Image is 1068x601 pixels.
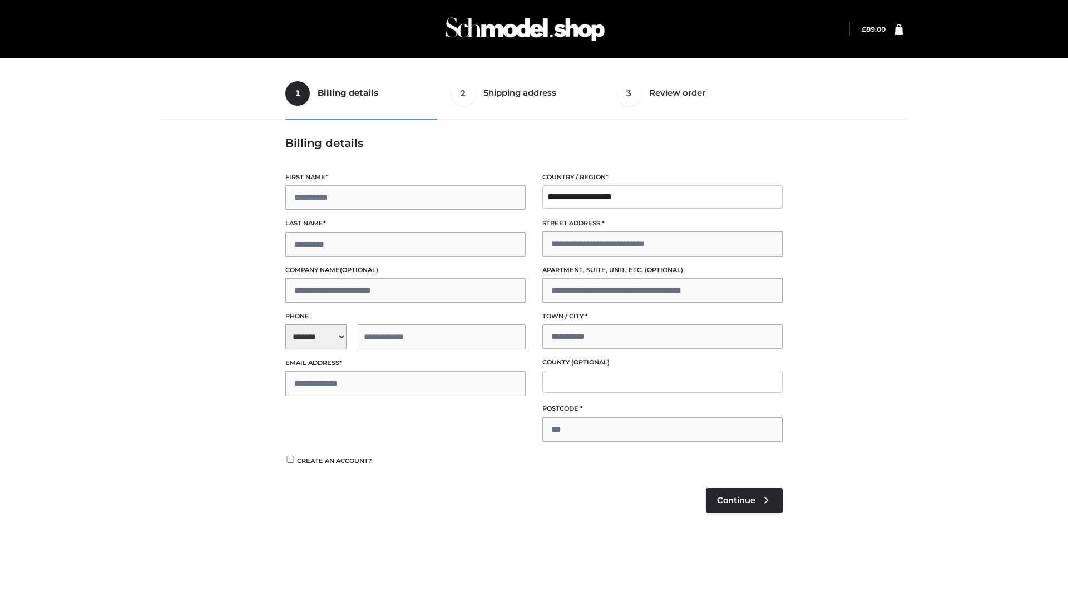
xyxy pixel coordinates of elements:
[645,266,683,274] span: (optional)
[340,266,378,274] span: (optional)
[285,456,295,463] input: Create an account?
[285,172,526,183] label: First name
[862,25,886,33] a: £89.00
[442,7,609,51] img: Schmodel Admin 964
[542,218,783,229] label: Street address
[717,495,755,505] span: Continue
[706,488,783,513] a: Continue
[542,265,783,275] label: Apartment, suite, unit, etc.
[285,311,526,322] label: Phone
[571,358,610,366] span: (optional)
[862,25,886,33] bdi: 89.00
[285,136,783,150] h3: Billing details
[542,172,783,183] label: Country / Region
[542,403,783,414] label: Postcode
[542,311,783,322] label: Town / City
[285,218,526,229] label: Last name
[285,265,526,275] label: Company name
[297,457,372,465] span: Create an account?
[542,357,783,368] label: County
[285,358,526,368] label: Email address
[862,25,866,33] span: £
